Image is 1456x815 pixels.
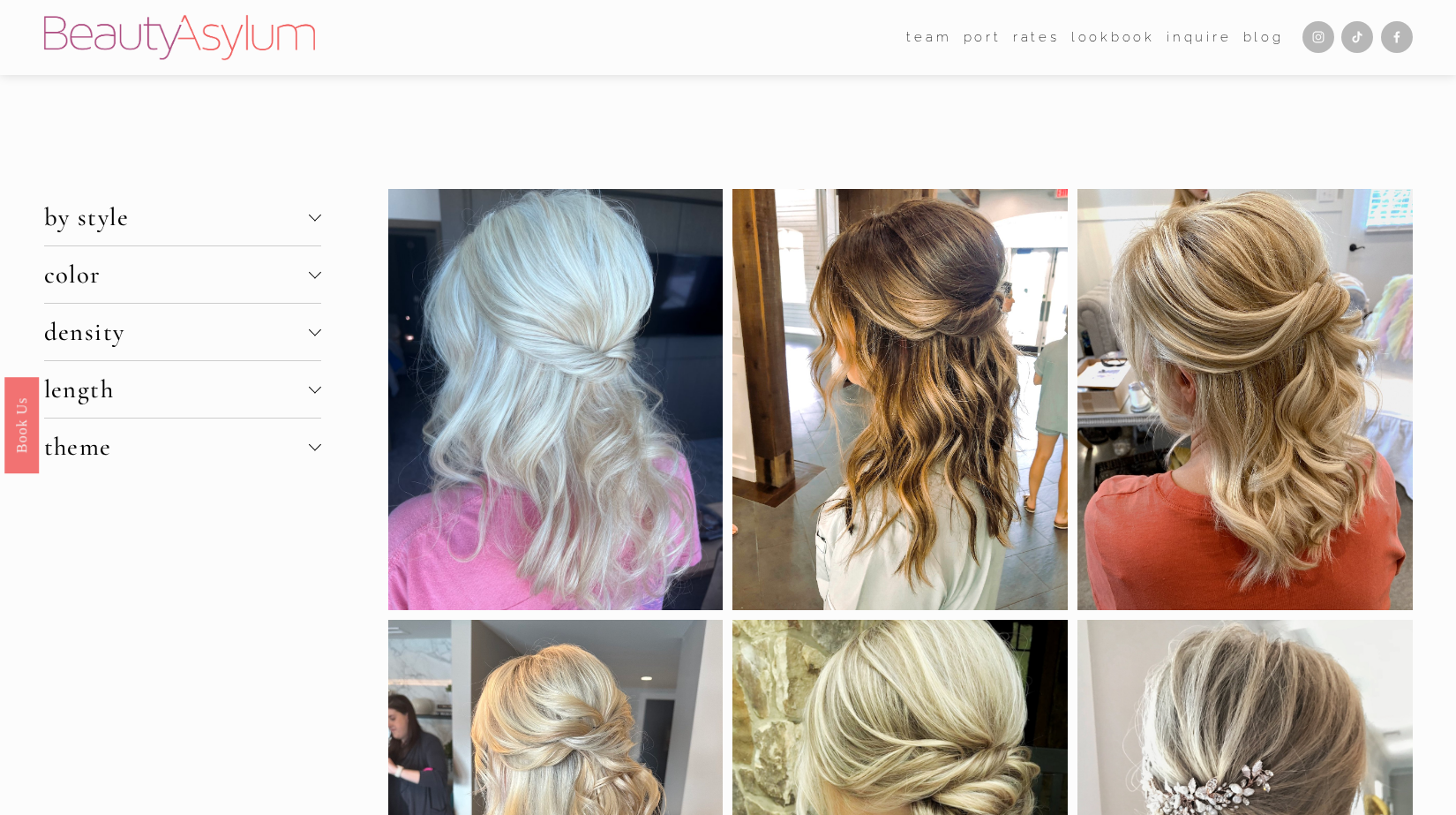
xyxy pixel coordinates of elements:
a: Facebook [1381,21,1413,53]
a: Book Us [4,376,39,472]
a: Inquire [1167,24,1231,50]
img: Beauty Asylum | Bridal Hair &amp; Makeup Charlotte &amp; Atlanta [44,15,315,61]
a: Rates [1013,24,1060,50]
a: folder dropdown [906,24,951,50]
span: density [44,317,309,347]
a: Lookbook [1071,24,1155,50]
a: Instagram [1302,21,1334,53]
button: density [44,304,321,360]
button: color [44,246,321,303]
a: Blog [1243,24,1284,50]
span: color [44,260,309,290]
button: length [44,361,321,418]
button: theme [44,419,321,475]
a: TikTok [1341,21,1373,53]
span: theme [44,432,309,462]
span: by style [44,202,309,232]
a: port [964,24,1002,50]
button: by style [44,189,321,245]
span: team [906,26,951,49]
span: length [44,374,309,404]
